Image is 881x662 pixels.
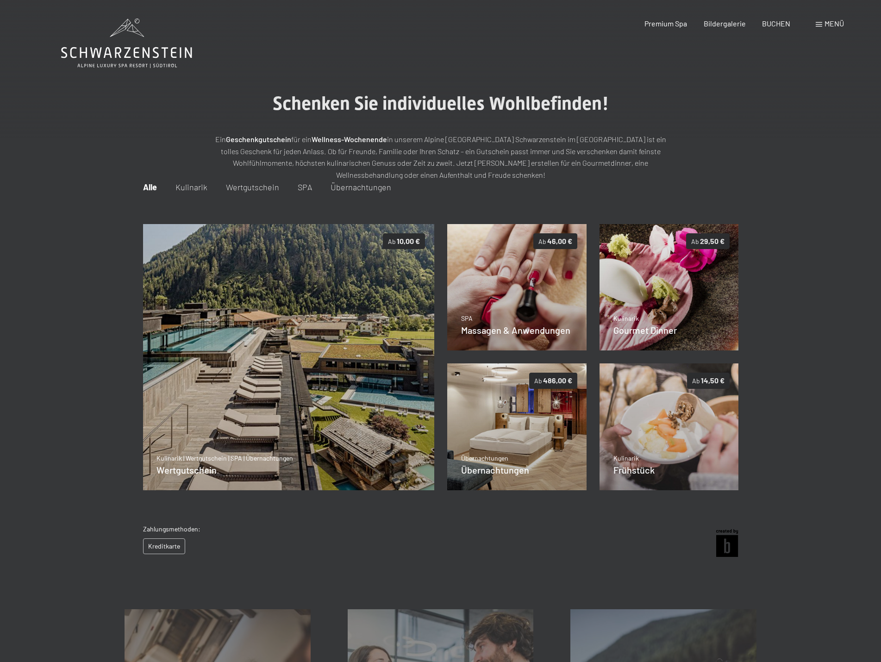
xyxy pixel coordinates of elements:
[226,135,291,144] strong: Geschenkgutschein
[312,135,387,144] strong: Wellness-Wochenende
[644,19,687,28] a: Premium Spa
[825,19,844,28] span: Menü
[704,19,746,28] a: Bildergalerie
[273,93,609,114] span: Schenken Sie individuelles Wohlbefinden!
[762,19,790,28] a: BUCHEN
[209,133,672,181] p: Ein für ein in unserem Alpine [GEOGRAPHIC_DATA] Schwarzenstein im [GEOGRAPHIC_DATA] ist ein tolle...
